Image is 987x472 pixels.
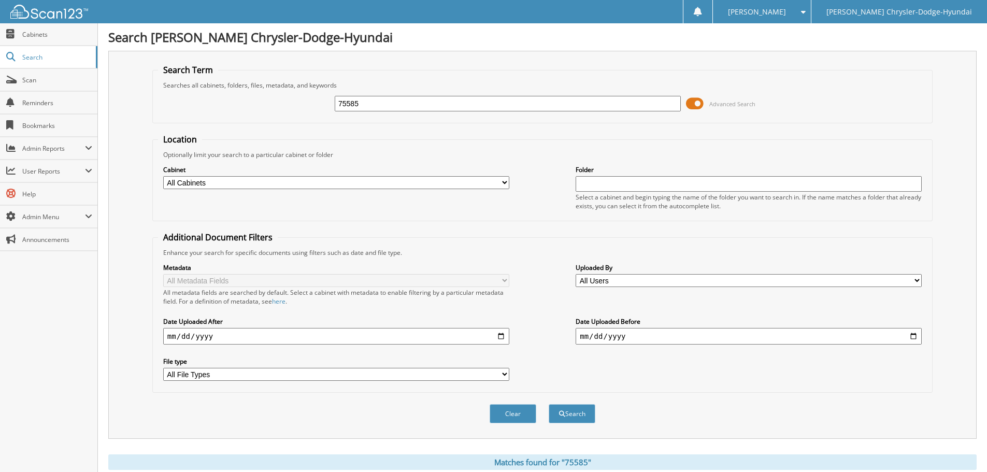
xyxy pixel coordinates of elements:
input: start [163,328,509,345]
span: Search [22,53,91,62]
div: Searches all cabinets, folders, files, metadata, and keywords [158,81,927,90]
a: here [272,297,285,306]
legend: Location [158,134,202,145]
label: File type [163,357,509,366]
span: User Reports [22,167,85,176]
span: Reminders [22,98,92,107]
label: Cabinet [163,165,509,174]
img: scan123-logo-white.svg [10,5,88,19]
span: Scan [22,76,92,84]
div: All metadata fields are searched by default. Select a cabinet with metadata to enable filtering b... [163,288,509,306]
h1: Search [PERSON_NAME] Chrysler-Dodge-Hyundai [108,28,977,46]
label: Folder [576,165,922,174]
button: Search [549,404,595,423]
div: Optionally limit your search to a particular cabinet or folder [158,150,927,159]
span: Cabinets [22,30,92,39]
span: Bookmarks [22,121,92,130]
span: [PERSON_NAME] Chrysler-Dodge-Hyundai [826,9,972,15]
legend: Additional Document Filters [158,232,278,243]
input: end [576,328,922,345]
div: Select a cabinet and begin typing the name of the folder you want to search in. If the name match... [576,193,922,210]
span: [PERSON_NAME] [728,9,786,15]
label: Date Uploaded Before [576,317,922,326]
span: Advanced Search [709,100,755,108]
label: Uploaded By [576,263,922,272]
span: Admin Reports [22,144,85,153]
span: Announcements [22,235,92,244]
div: Enhance your search for specific documents using filters such as date and file type. [158,248,927,257]
label: Date Uploaded After [163,317,509,326]
span: Admin Menu [22,212,85,221]
span: Help [22,190,92,198]
button: Clear [490,404,536,423]
legend: Search Term [158,64,218,76]
div: Matches found for "75585" [108,454,977,470]
label: Metadata [163,263,509,272]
